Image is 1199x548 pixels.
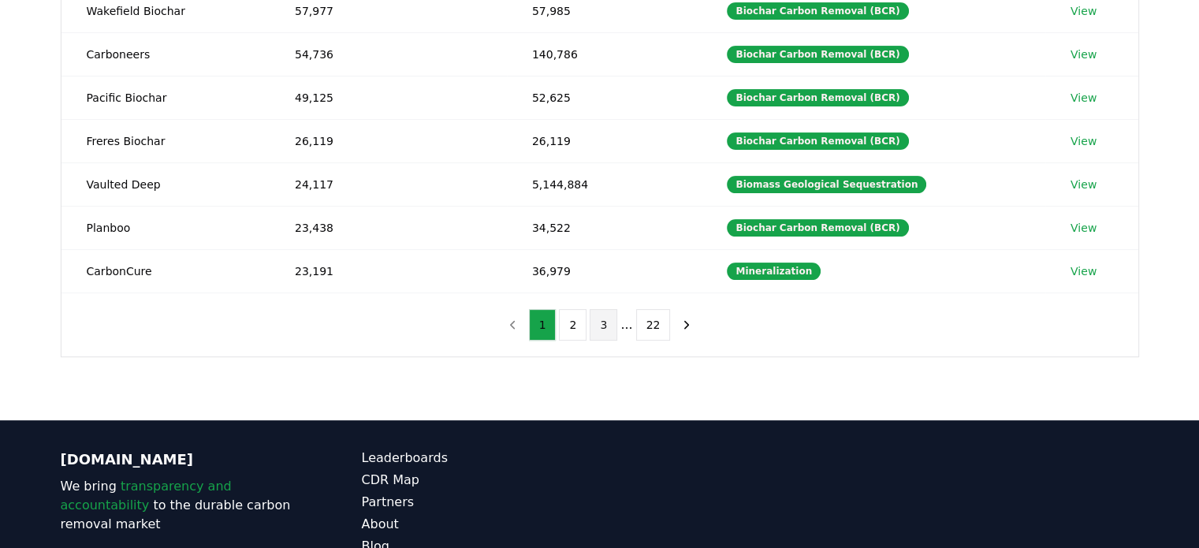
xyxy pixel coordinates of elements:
[1071,90,1097,106] a: View
[61,76,270,119] td: Pacific Biochar
[727,2,908,20] div: Biochar Carbon Removal (BCR)
[61,249,270,293] td: CarbonCure
[362,493,600,512] a: Partners
[507,76,702,119] td: 52,625
[1071,47,1097,62] a: View
[727,89,908,106] div: Biochar Carbon Removal (BCR)
[507,162,702,206] td: 5,144,884
[727,132,908,150] div: Biochar Carbon Removal (BCR)
[61,119,270,162] td: Freres Biochar
[61,477,299,534] p: We bring to the durable carbon removal market
[1071,220,1097,236] a: View
[61,162,270,206] td: Vaulted Deep
[727,176,926,193] div: Biomass Geological Sequestration
[529,309,557,341] button: 1
[362,471,600,490] a: CDR Map
[1071,133,1097,149] a: View
[270,76,507,119] td: 49,125
[270,32,507,76] td: 54,736
[559,309,586,341] button: 2
[1071,3,1097,19] a: View
[620,315,632,334] li: ...
[507,249,702,293] td: 36,979
[270,162,507,206] td: 24,117
[270,119,507,162] td: 26,119
[507,32,702,76] td: 140,786
[1071,263,1097,279] a: View
[61,206,270,249] td: Planboo
[362,449,600,468] a: Leaderboards
[61,479,232,513] span: transparency and accountability
[270,249,507,293] td: 23,191
[61,32,270,76] td: Carboneers
[727,219,908,237] div: Biochar Carbon Removal (BCR)
[61,449,299,471] p: [DOMAIN_NAME]
[507,119,702,162] td: 26,119
[636,309,671,341] button: 22
[362,515,600,534] a: About
[590,309,617,341] button: 3
[673,309,700,341] button: next page
[1071,177,1097,192] a: View
[727,263,821,280] div: Mineralization
[727,46,908,63] div: Biochar Carbon Removal (BCR)
[507,206,702,249] td: 34,522
[270,206,507,249] td: 23,438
